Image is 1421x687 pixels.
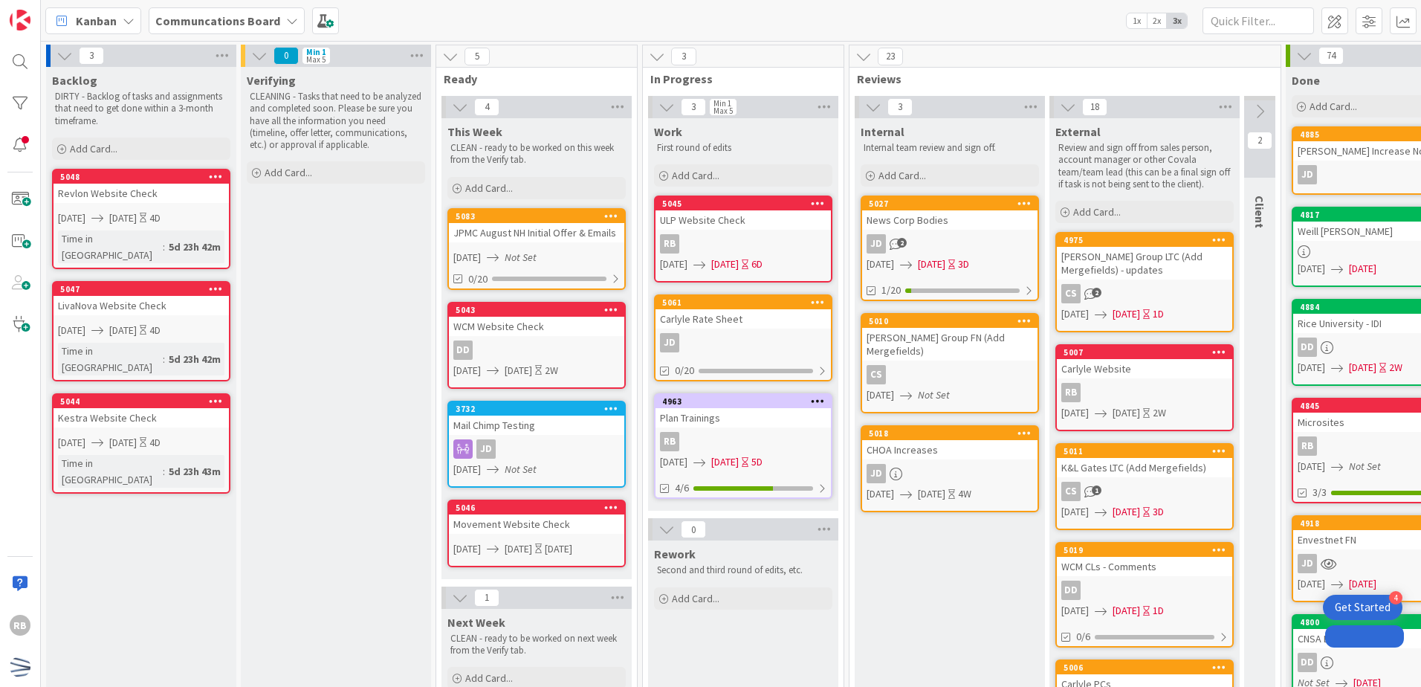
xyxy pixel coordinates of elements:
span: Backlog [52,73,97,88]
span: [DATE] [711,454,739,470]
span: : [163,351,165,367]
span: Work [654,124,682,139]
div: 5010 [869,316,1038,326]
div: WCM CLs - Comments [1057,557,1232,576]
span: [DATE] [660,454,687,470]
div: JD [660,333,679,352]
div: CS [1061,284,1081,303]
div: ULP Website Check [656,210,831,230]
div: RB [660,432,679,451]
input: Quick Filter... [1202,7,1314,34]
div: Revlon Website Check [54,184,229,203]
div: 4975 [1064,235,1232,245]
span: 2 [897,238,907,248]
span: 3x [1167,13,1187,28]
div: Plan Trainings [656,408,831,428]
div: News Corp Bodies [862,210,1038,230]
span: This Week [447,124,502,139]
div: RB [1298,436,1317,456]
div: 4W [958,486,971,502]
span: [DATE] [505,541,532,557]
div: 3732 [456,404,624,414]
div: 5047 [54,283,229,296]
div: 5047LivaNova Website Check [54,283,229,315]
div: 2W [1389,360,1402,375]
span: [DATE] [453,541,481,557]
div: 4975 [1057,233,1232,247]
div: Movement Website Check [449,515,624,534]
span: Add Card... [672,592,719,605]
div: 1D [1153,603,1164,619]
span: [DATE] [1113,603,1140,619]
div: [DATE] [545,541,572,557]
p: First round of edits [657,142,829,154]
a: 5027News Corp BodiesJD[DATE][DATE]3D1/20 [861,196,1039,301]
div: 4963Plan Trainings [656,395,831,428]
div: Max 5 [713,107,733,115]
div: 5007 [1057,346,1232,359]
div: WCM Website Check [449,317,624,336]
i: Not Set [505,251,537,264]
div: 5011K&L Gates LTC (Add Mergefields) [1057,445,1232,477]
span: 74 [1318,47,1344,65]
a: 5043WCM Website CheckDD[DATE][DATE]2W [447,302,626,389]
div: 2W [545,363,558,378]
div: 3732 [449,402,624,416]
span: [DATE] [1349,576,1376,592]
div: 5006 [1057,661,1232,674]
span: : [163,239,165,255]
div: 5d 23h 42m [165,239,224,255]
div: CS [1061,482,1081,501]
span: 4 [474,98,499,116]
span: External [1055,124,1101,139]
div: 5061 [662,297,831,308]
p: CLEANING - Tasks that need to be analyzed and completed soon. Please be sure you have all the inf... [250,91,422,151]
div: RB [656,234,831,254]
a: 5044Kestra Website Check[DATE][DATE]4DTime in [GEOGRAPHIC_DATA]:5d 23h 43m [52,393,230,494]
div: K&L Gates LTC (Add Mergefields) [1057,458,1232,477]
span: [DATE] [918,486,945,502]
span: [DATE] [109,210,137,226]
span: [DATE] [1298,576,1325,592]
span: [DATE] [1113,405,1140,421]
span: [DATE] [1061,603,1089,619]
div: 5043WCM Website Check [449,303,624,336]
span: Client [1252,196,1267,228]
span: 0 [681,520,706,538]
span: [DATE] [1349,360,1376,375]
div: 5019 [1057,544,1232,557]
span: Ready [444,71,618,86]
a: 5010[PERSON_NAME] Group FN (Add Mergefields)CS[DATE]Not Set [861,313,1039,413]
span: 1 [1092,486,1101,495]
div: 5061Carlyle Rate Sheet [656,296,831,329]
div: 5043 [449,303,624,317]
span: [DATE] [58,435,85,451]
i: Not Set [505,462,537,476]
div: 5045ULP Website Check [656,197,831,230]
div: 5083JPMC August NH Initial Offer & Emails [449,210,624,242]
div: 2W [1153,405,1166,421]
span: Reviews [857,71,1262,86]
span: [DATE] [1113,504,1140,520]
a: 5046Movement Website Check[DATE][DATE][DATE] [447,500,626,567]
div: JD [862,464,1038,483]
span: [DATE] [867,257,894,272]
div: Carlyle Website [1057,359,1232,378]
span: [DATE] [1113,306,1140,322]
div: 5044Kestra Website Check [54,395,229,428]
span: 2x [1147,13,1167,28]
a: 5083JPMC August NH Initial Offer & Emails[DATE]Not Set0/20 [447,208,626,290]
div: Open Get Started checklist, remaining modules: 4 [1323,595,1402,620]
span: Add Card... [265,166,312,179]
div: 5046 [456,503,624,513]
div: 5083 [456,211,624,222]
span: 5 [465,48,490,65]
span: 18 [1082,98,1107,116]
div: 1D [1153,306,1164,322]
div: 5044 [60,396,229,407]
span: 3 [887,98,913,116]
div: DD [1298,338,1317,357]
span: Rework [654,546,696,561]
div: 3732Mail Chimp Testing [449,402,624,435]
span: 23 [878,48,903,65]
